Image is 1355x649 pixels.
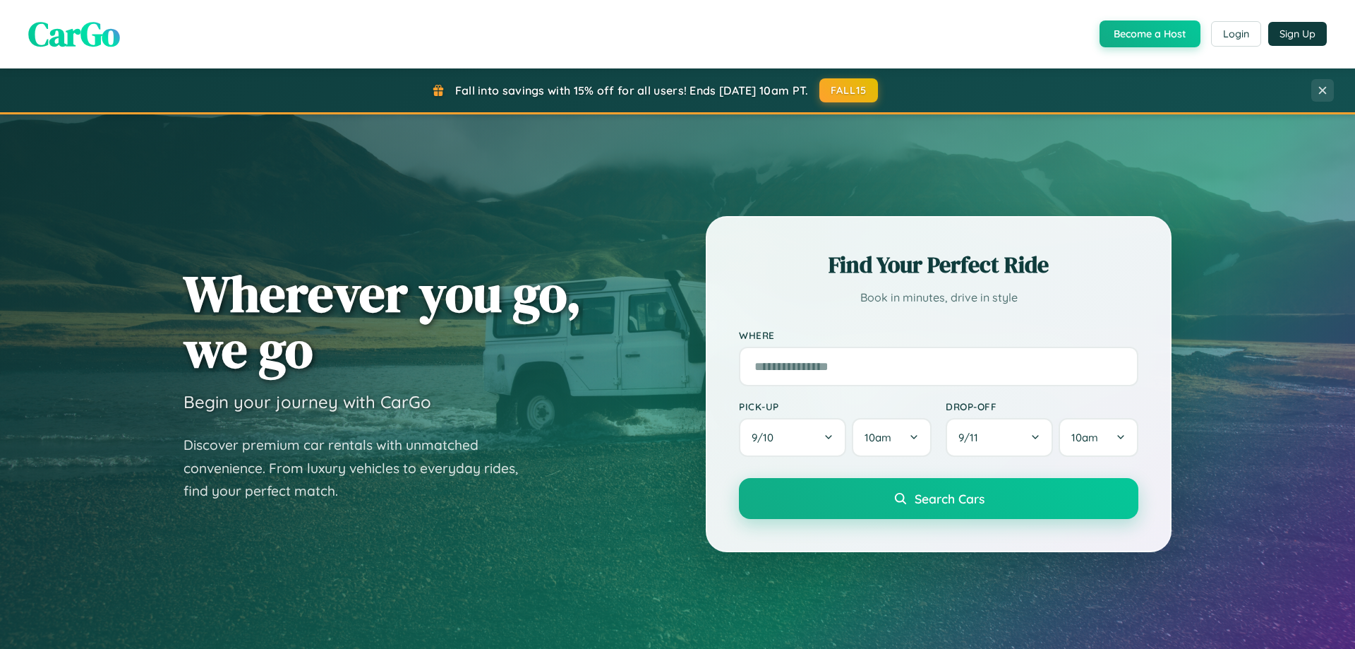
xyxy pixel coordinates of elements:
[865,431,891,444] span: 10am
[183,266,582,377] h1: Wherever you go, we go
[946,418,1053,457] button: 9/11
[739,249,1138,280] h2: Find Your Perfect Ride
[819,78,879,102] button: FALL15
[1059,418,1138,457] button: 10am
[739,478,1138,519] button: Search Cars
[946,400,1138,412] label: Drop-off
[183,434,536,503] p: Discover premium car rentals with unmatched convenience. From luxury vehicles to everyday rides, ...
[28,11,120,57] span: CarGo
[739,418,846,457] button: 9/10
[852,418,932,457] button: 10am
[739,287,1138,308] p: Book in minutes, drive in style
[1100,20,1200,47] button: Become a Host
[739,400,932,412] label: Pick-up
[455,83,809,97] span: Fall into savings with 15% off for all users! Ends [DATE] 10am PT.
[183,391,431,412] h3: Begin your journey with CarGo
[739,329,1138,341] label: Where
[1071,431,1098,444] span: 10am
[1268,22,1327,46] button: Sign Up
[915,491,984,506] span: Search Cars
[1211,21,1261,47] button: Login
[752,431,781,444] span: 9 / 10
[958,431,985,444] span: 9 / 11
